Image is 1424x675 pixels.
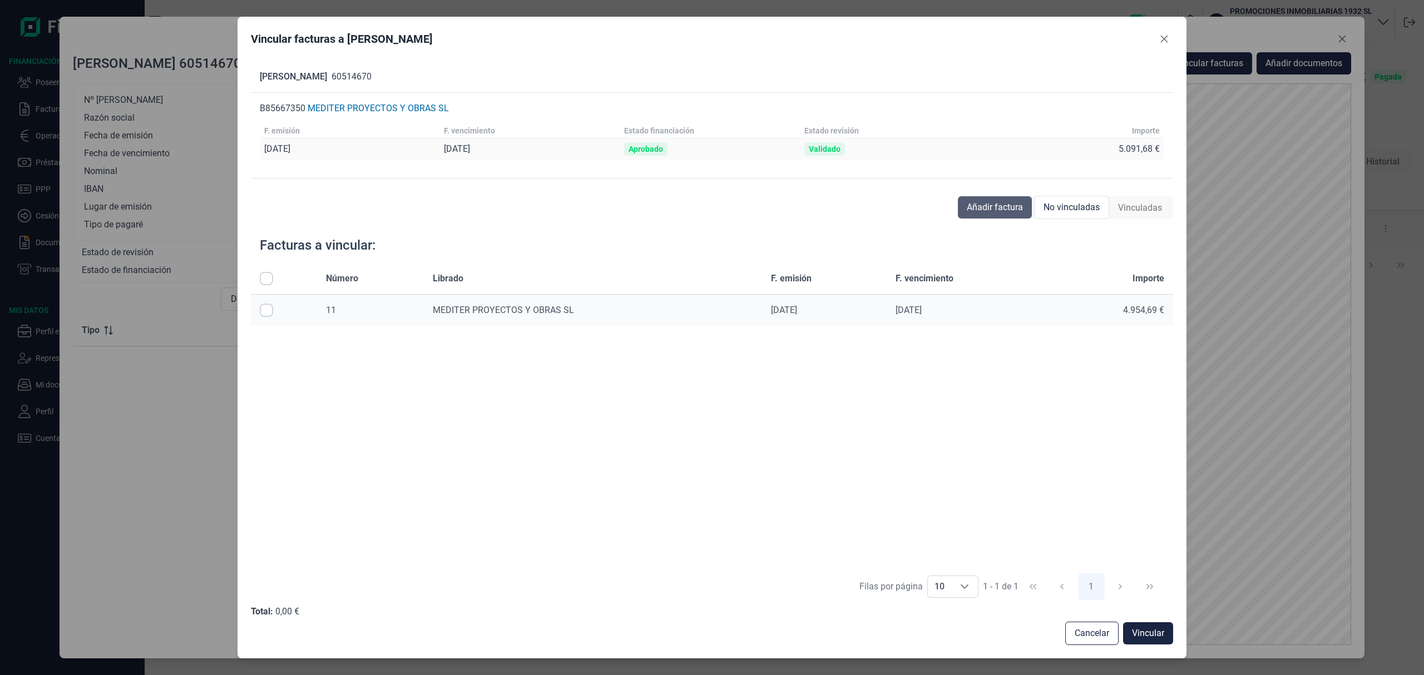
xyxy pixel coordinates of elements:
[332,70,372,83] p: 60514670
[275,606,299,617] div: 0,00 €
[958,196,1032,219] button: Añadir factura
[896,272,953,285] span: F. vencimiento
[308,103,449,114] div: MEDITER PROYECTOS Y OBRAS SL
[251,606,273,617] div: Total:
[260,272,273,285] div: All items unselected
[1136,573,1163,600] button: Last Page
[1075,627,1109,640] span: Cancelar
[264,126,300,135] div: F. emisión
[928,576,951,597] span: 10
[433,305,574,315] span: MEDITER PROYECTOS Y OBRAS SL
[1044,201,1100,214] span: No vinculadas
[896,305,1039,316] div: [DATE]
[859,580,923,593] div: Filas por página
[1118,201,1162,215] span: Vinculadas
[771,272,812,285] span: F. emisión
[1034,196,1109,219] div: No vinculadas
[1132,126,1160,135] div: Importe
[444,126,495,135] div: F. vencimiento
[1132,627,1164,640] span: Vincular
[771,305,878,316] div: [DATE]
[264,143,290,155] div: [DATE]
[1133,272,1164,285] span: Importe
[983,582,1018,591] span: 1 - 1 de 1
[1119,143,1160,155] div: 5.091,68 €
[1078,573,1105,600] button: Page 1
[326,272,358,285] span: Número
[809,145,840,153] div: Validado
[444,143,470,155] div: [DATE]
[624,126,694,135] div: Estado financiación
[951,576,978,597] div: Choose
[260,236,375,254] div: Facturas a vincular:
[1109,197,1171,219] div: Vinculadas
[804,126,859,135] div: Estado revisión
[1049,573,1075,600] button: Previous Page
[251,31,433,47] div: Vincular facturas a [PERSON_NAME]
[1107,573,1134,600] button: Next Page
[1155,30,1173,48] button: Close
[326,305,336,315] span: 11
[1065,622,1119,645] button: Cancelar
[260,70,327,83] p: [PERSON_NAME]
[1057,305,1165,316] div: 4.954,69 €
[629,145,663,153] div: Aprobado
[433,272,463,285] span: Librado
[260,304,273,317] div: Row Selected null
[260,102,305,115] p: B85667350
[1020,573,1046,600] button: First Page
[1123,622,1173,644] button: Vincular
[967,201,1023,214] span: Añadir factura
